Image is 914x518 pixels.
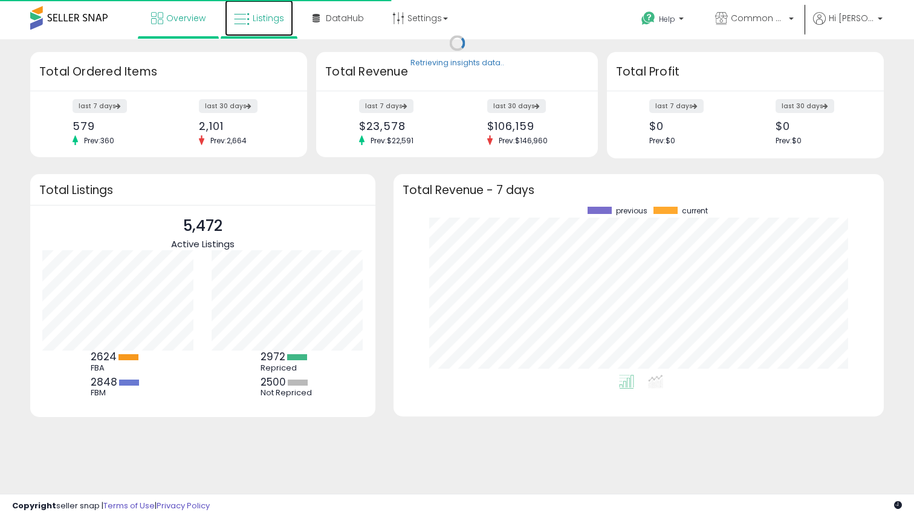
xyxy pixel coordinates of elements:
[39,63,298,80] h3: Total Ordered Items
[325,63,589,80] h3: Total Revenue
[261,388,315,398] div: Not Repriced
[261,363,315,373] div: Repriced
[682,207,708,215] span: current
[78,135,120,146] span: Prev: 360
[166,12,206,24] span: Overview
[616,207,647,215] span: previous
[365,135,420,146] span: Prev: $22,591
[91,388,145,398] div: FBM
[616,63,875,80] h3: Total Profit
[204,135,253,146] span: Prev: 2,664
[91,363,145,373] div: FBA
[829,12,874,24] span: Hi [PERSON_NAME]
[632,2,696,39] a: Help
[776,135,802,146] span: Prev: $0
[261,375,286,389] b: 2500
[199,120,286,132] div: 2,101
[91,349,117,364] b: 2624
[659,14,675,24] span: Help
[731,12,785,24] span: Common Man Sneakers
[261,349,285,364] b: 2972
[493,135,554,146] span: Prev: $146,960
[199,99,258,113] label: last 30 days
[91,375,117,389] b: 2848
[649,99,704,113] label: last 7 days
[39,186,366,195] h3: Total Listings
[171,238,235,250] span: Active Listings
[73,99,127,113] label: last 7 days
[12,500,210,512] div: seller snap | |
[157,500,210,511] a: Privacy Policy
[12,500,56,511] strong: Copyright
[649,135,675,146] span: Prev: $0
[359,120,448,132] div: $23,578
[73,120,160,132] div: 579
[776,120,863,132] div: $0
[359,99,413,113] label: last 7 days
[410,58,504,69] div: Retrieving insights data..
[813,12,883,39] a: Hi [PERSON_NAME]
[641,11,656,26] i: Get Help
[103,500,155,511] a: Terms of Use
[776,99,834,113] label: last 30 days
[487,99,546,113] label: last 30 days
[487,120,576,132] div: $106,159
[649,120,736,132] div: $0
[171,215,235,238] p: 5,472
[326,12,364,24] span: DataHub
[253,12,284,24] span: Listings
[403,186,875,195] h3: Total Revenue - 7 days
